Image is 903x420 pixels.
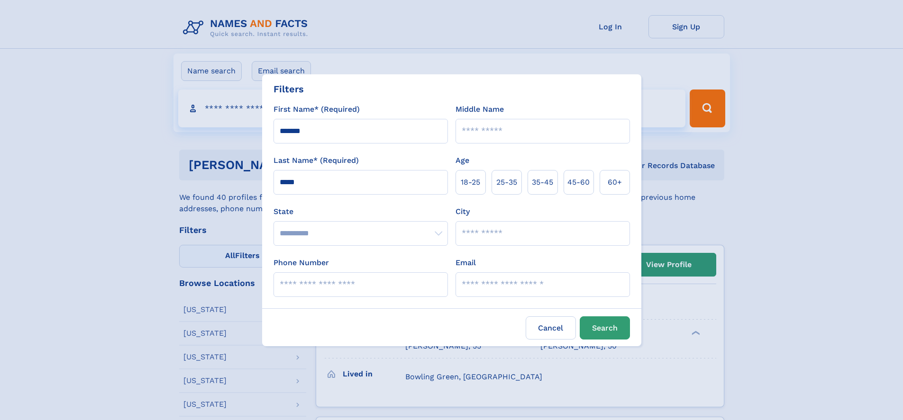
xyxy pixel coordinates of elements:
[532,177,553,188] span: 35‑45
[456,206,470,217] label: City
[567,177,590,188] span: 45‑60
[456,155,469,166] label: Age
[274,82,304,96] div: Filters
[456,257,476,268] label: Email
[461,177,480,188] span: 18‑25
[526,316,576,340] label: Cancel
[274,104,360,115] label: First Name* (Required)
[608,177,622,188] span: 60+
[274,155,359,166] label: Last Name* (Required)
[456,104,504,115] label: Middle Name
[274,257,329,268] label: Phone Number
[580,316,630,340] button: Search
[496,177,517,188] span: 25‑35
[274,206,448,217] label: State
